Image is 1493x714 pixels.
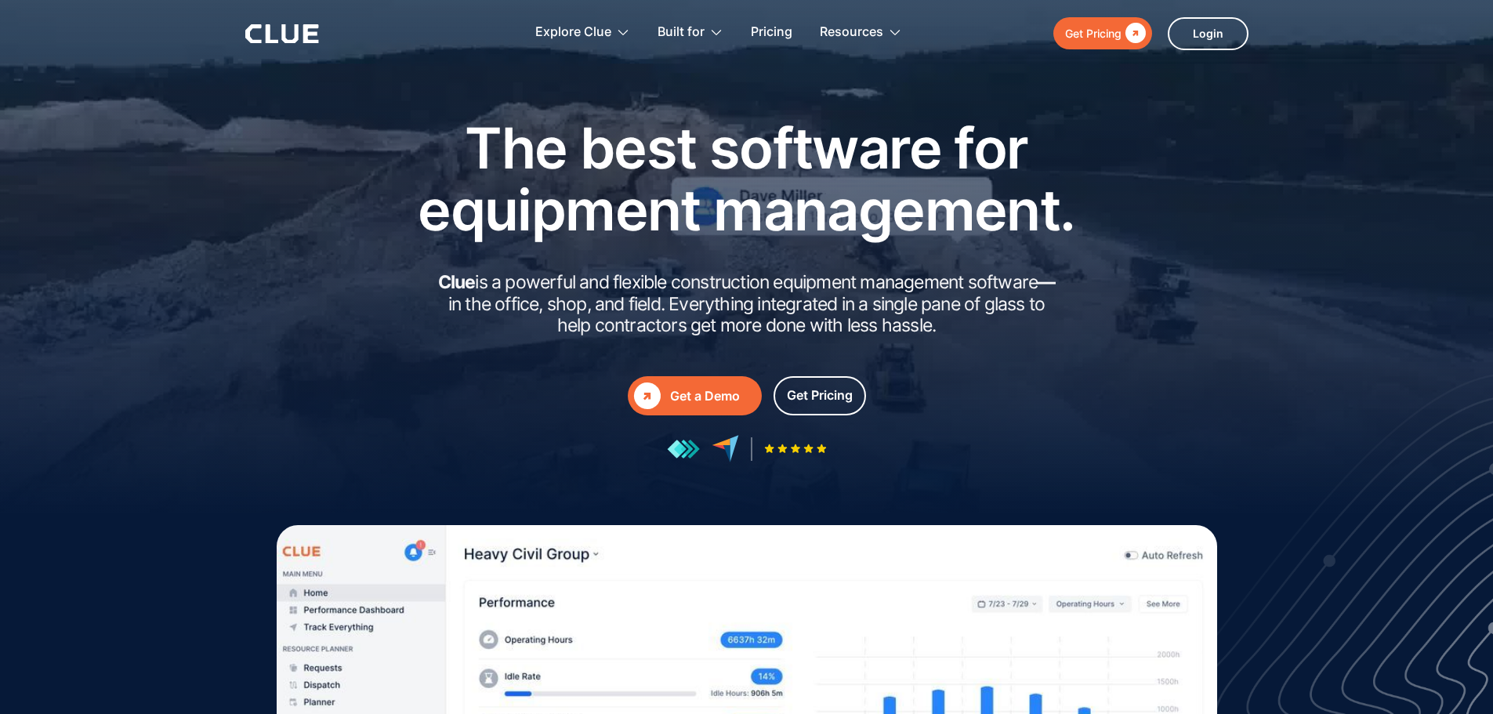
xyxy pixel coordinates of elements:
[820,8,883,57] div: Resources
[667,439,700,459] img: reviews at getapp
[787,386,853,405] div: Get Pricing
[764,444,827,454] img: Five-star rating icon
[433,272,1060,337] h2: is a powerful and flexible construction equipment management software in the office, shop, and fi...
[628,376,762,415] a: Get a Demo
[712,435,739,462] img: reviews at capterra
[1168,17,1248,50] a: Login
[535,8,611,57] div: Explore Clue
[634,382,661,409] div: 
[670,386,756,406] div: Get a Demo
[658,8,723,57] div: Built for
[394,117,1100,241] h1: The best software for equipment management.
[438,271,476,293] strong: Clue
[1415,639,1493,714] iframe: Chat Widget
[820,8,902,57] div: Resources
[535,8,630,57] div: Explore Clue
[774,376,866,415] a: Get Pricing
[1038,271,1055,293] strong: —
[1122,24,1146,43] div: 
[1053,17,1152,49] a: Get Pricing
[751,8,792,57] a: Pricing
[1065,24,1122,43] div: Get Pricing
[658,8,705,57] div: Built for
